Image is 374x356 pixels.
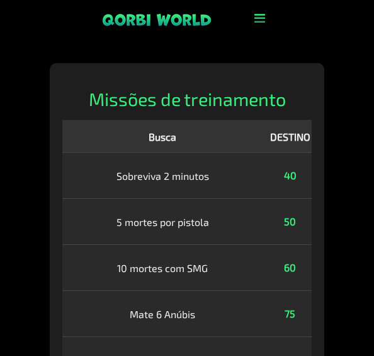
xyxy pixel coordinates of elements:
[285,307,295,319] font: 75
[284,261,296,273] font: 60
[130,308,195,320] font: Mate 6 Anúbis
[270,131,310,143] font: DESTINO
[89,88,286,110] font: Missões de treinamento
[101,13,212,27] img: logotipo de marca pegajoso
[284,169,297,181] font: 40
[116,216,209,228] font: 5 mortes por pistola
[284,215,296,227] font: 50
[117,262,208,274] font: 10 mortes com SMG
[116,170,209,182] font: Sobreviva 2 minutos
[149,131,176,143] font: Busca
